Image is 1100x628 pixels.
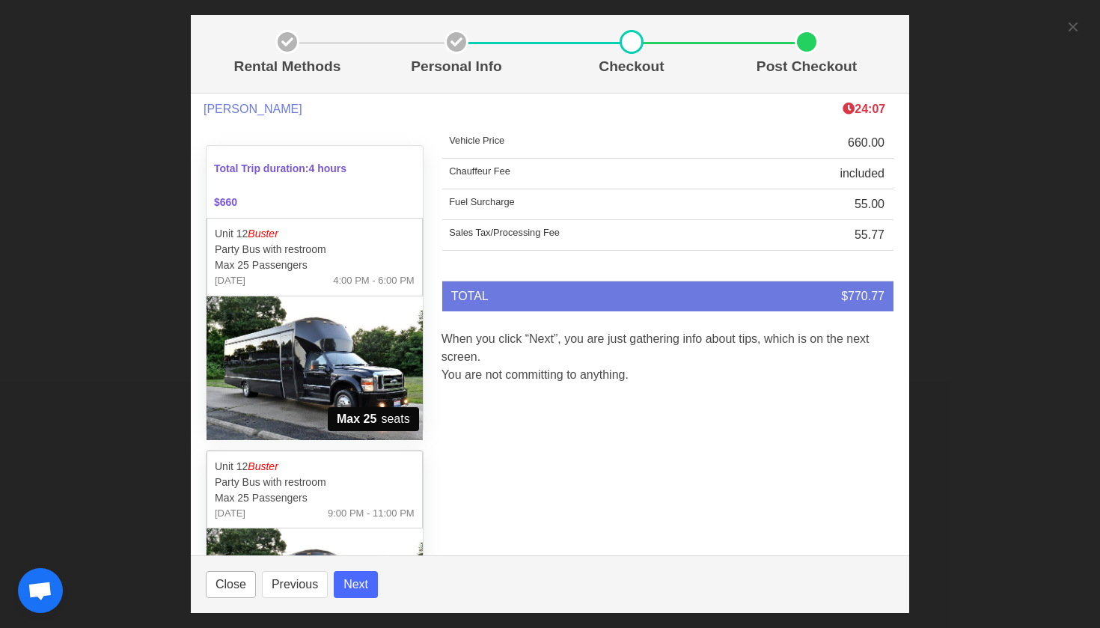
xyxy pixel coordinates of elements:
[215,242,415,257] p: Party Bus with restroom
[442,159,743,189] td: Chauffeur Fee
[215,490,415,506] p: Max 25 Passengers
[215,257,415,273] p: Max 25 Passengers
[743,281,893,311] td: $770.77
[441,366,894,384] p: You are not committing to anything.
[550,56,713,78] p: Checkout
[262,571,328,598] button: Previous
[743,220,893,251] td: 55.77
[206,571,256,598] button: Close
[442,189,743,220] td: Fuel Surcharge
[248,460,278,472] em: Buster
[334,571,378,598] button: Next
[743,189,893,220] td: 55.00
[843,103,885,115] b: 24:07
[215,475,415,490] p: Party Bus with restroom
[214,196,237,208] b: $660
[215,506,245,521] span: [DATE]
[309,162,347,174] span: 4 hours
[442,220,743,251] td: Sales Tax/Processing Fee
[743,159,893,189] td: included
[205,152,424,186] span: Total Trip duration:
[843,103,885,115] span: The clock is ticking ⁠— this timer shows how long we'll hold this limo during checkout. If time r...
[442,281,743,311] td: TOTAL
[204,102,302,116] span: [PERSON_NAME]
[328,407,419,431] span: seats
[18,568,63,613] div: Open chat
[442,128,743,159] td: Vehicle Price
[248,228,278,240] em: Buster
[207,296,423,440] img: 12%2001.jpg
[337,410,376,428] strong: Max 25
[215,273,245,288] span: [DATE]
[441,330,894,366] p: When you click “Next”, you are just gathering info about tips, which is on the next screen.
[375,56,538,78] p: Personal Info
[212,56,363,78] p: Rental Methods
[725,56,888,78] p: Post Checkout
[743,128,893,159] td: 660.00
[333,273,414,288] span: 4:00 PM - 6:00 PM
[215,226,415,242] p: Unit 12
[328,506,415,521] span: 9:00 PM - 11:00 PM
[215,459,415,475] p: Unit 12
